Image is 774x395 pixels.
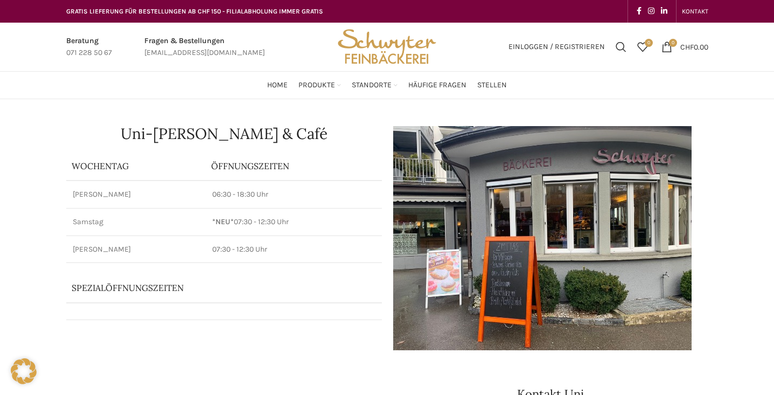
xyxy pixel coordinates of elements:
p: ÖFFNUNGSZEITEN [211,160,376,172]
span: Häufige Fragen [408,80,466,91]
div: Meine Wunschliste [632,36,653,58]
a: Facebook social link [633,4,645,19]
a: Site logo [334,41,440,51]
a: Linkedin social link [658,4,671,19]
span: CHF [680,42,694,51]
a: 0 [632,36,653,58]
a: Häufige Fragen [408,74,466,96]
span: 0 [669,39,677,47]
h1: Uni-[PERSON_NAME] & Café [66,126,382,141]
span: 0 [645,39,653,47]
p: 06:30 - 18:30 Uhr [212,189,375,200]
span: Home [267,80,288,91]
span: Einloggen / Registrieren [508,43,605,51]
div: Secondary navigation [677,1,714,22]
p: Wochentag [72,160,201,172]
a: Instagram social link [645,4,658,19]
p: Samstag [73,217,200,227]
a: Infobox link [66,35,112,59]
span: Standorte [352,80,392,91]
a: 0 CHF0.00 [656,36,714,58]
img: Bäckerei Schwyter [334,23,440,71]
p: 07:30 - 12:30 Uhr [212,217,375,227]
bdi: 0.00 [680,42,708,51]
span: GRATIS LIEFERUNG FÜR BESTELLUNGEN AB CHF 150 - FILIALABHOLUNG IMMER GRATIS [66,8,323,15]
a: Suchen [610,36,632,58]
a: Einloggen / Registrieren [503,36,610,58]
a: Produkte [298,74,341,96]
span: KONTAKT [682,8,708,15]
a: Home [267,74,288,96]
a: Infobox link [144,35,265,59]
p: [PERSON_NAME] [73,244,200,255]
span: Produkte [298,80,335,91]
p: 07:30 - 12:30 Uhr [212,244,375,255]
p: Spezialöffnungszeiten [72,282,346,294]
a: Stellen [477,74,507,96]
a: Standorte [352,74,398,96]
span: Stellen [477,80,507,91]
a: KONTAKT [682,1,708,22]
p: [PERSON_NAME] [73,189,200,200]
div: Main navigation [61,74,714,96]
